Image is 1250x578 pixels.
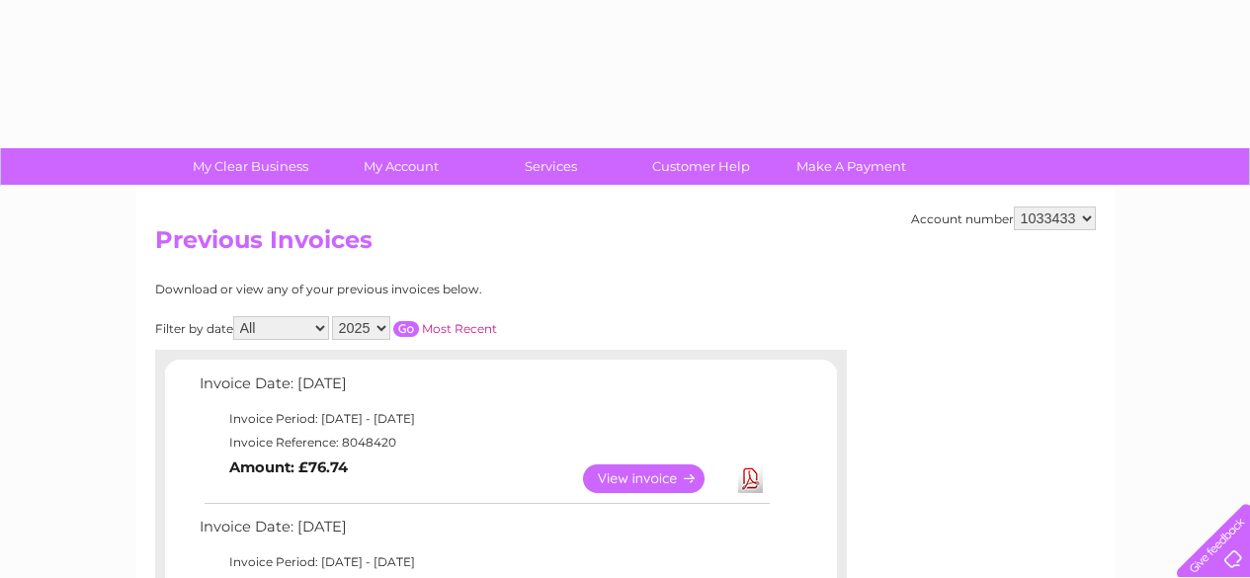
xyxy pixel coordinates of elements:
[469,148,632,185] a: Services
[155,283,674,296] div: Download or view any of your previous invoices below.
[319,148,482,185] a: My Account
[770,148,933,185] a: Make A Payment
[169,148,332,185] a: My Clear Business
[155,316,674,340] div: Filter by date
[422,321,497,336] a: Most Recent
[195,407,773,431] td: Invoice Period: [DATE] - [DATE]
[195,431,773,454] td: Invoice Reference: 8048420
[195,550,773,574] td: Invoice Period: [DATE] - [DATE]
[195,514,773,550] td: Invoice Date: [DATE]
[583,464,728,493] a: View
[620,148,783,185] a: Customer Help
[911,206,1096,230] div: Account number
[229,458,348,476] b: Amount: £76.74
[738,464,763,493] a: Download
[155,226,1096,264] h2: Previous Invoices
[195,371,773,407] td: Invoice Date: [DATE]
